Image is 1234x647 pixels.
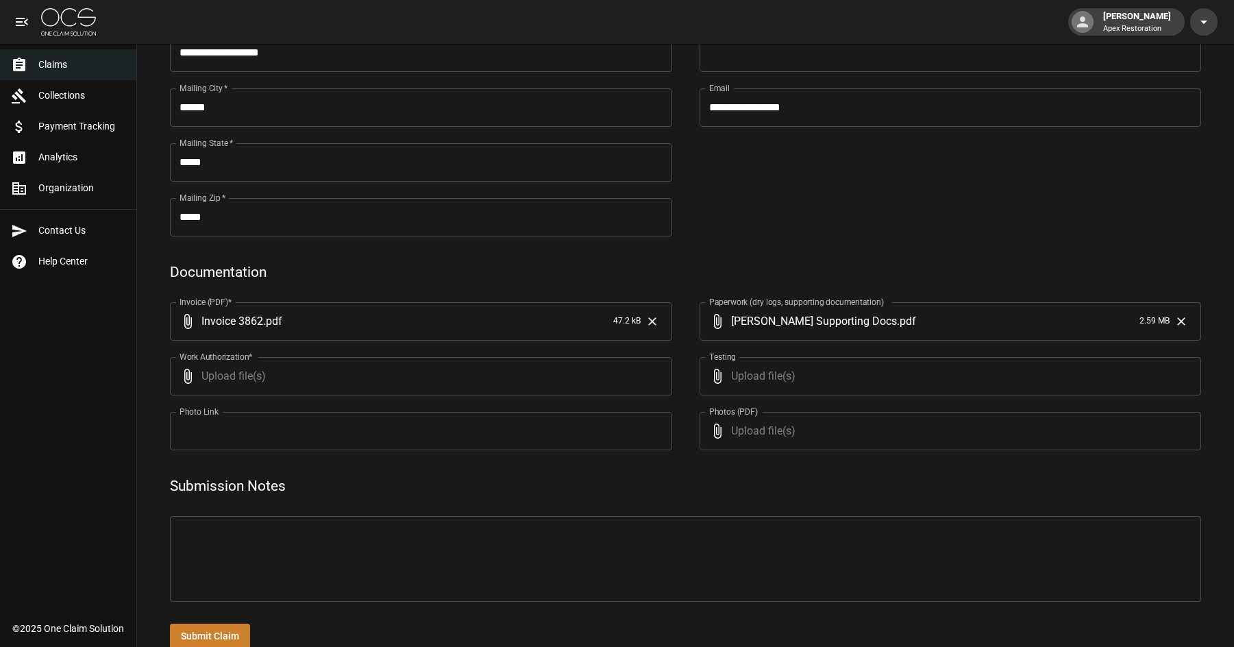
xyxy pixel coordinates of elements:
label: Mailing State [180,137,233,149]
span: Help Center [38,254,125,269]
span: Organization [38,181,125,195]
span: 2.59 MB [1139,315,1170,328]
div: © 2025 One Claim Solution [12,622,124,635]
span: Claims [38,58,125,72]
span: Invoice 3862 [201,313,263,329]
span: [PERSON_NAME] Supporting Docs [731,313,897,329]
label: Work Authorization* [180,351,253,363]
span: Collections [38,88,125,103]
label: Invoice (PDF)* [180,296,232,308]
label: Paperwork (dry logs, supporting documentation) [709,296,884,308]
button: Clear [642,311,663,332]
label: Photos (PDF) [709,406,758,417]
label: Testing [709,351,736,363]
span: Upload file(s) [731,357,1165,395]
p: Apex Restoration [1103,23,1171,35]
span: Analytics [38,150,125,164]
label: Photo Link [180,406,219,417]
div: [PERSON_NAME] [1098,10,1176,34]
span: 47.2 kB [613,315,641,328]
label: Email [709,82,730,94]
span: Contact Us [38,223,125,238]
span: Upload file(s) [201,357,635,395]
span: . pdf [263,313,282,329]
img: ocs-logo-white-transparent.png [41,8,96,36]
label: Mailing City [180,82,228,94]
span: Payment Tracking [38,119,125,134]
label: Mailing Zip [180,192,226,204]
span: Upload file(s) [731,412,1165,450]
button: Clear [1171,311,1192,332]
span: . pdf [897,313,916,329]
button: open drawer [8,8,36,36]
